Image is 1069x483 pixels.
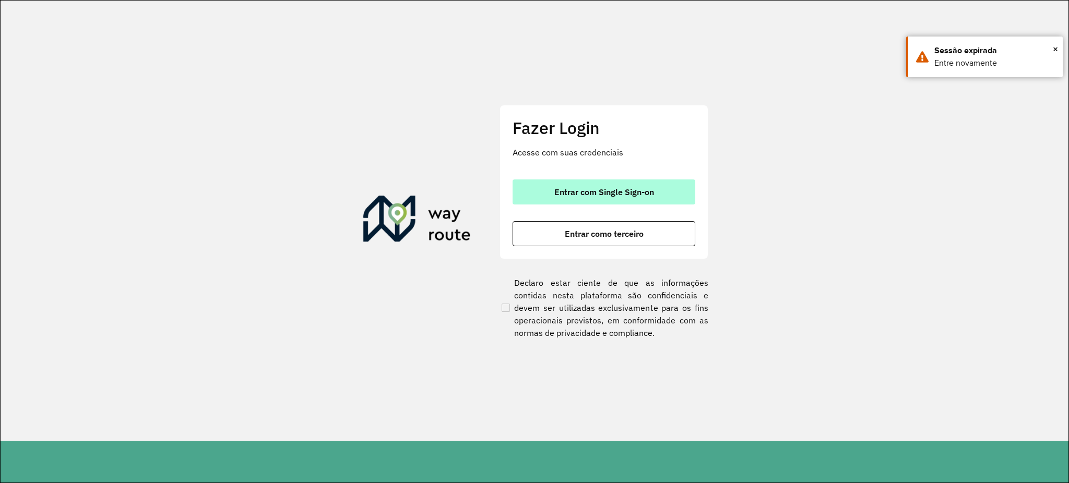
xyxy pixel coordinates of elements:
h2: Fazer Login [513,118,695,138]
div: Sessão expirada [934,44,1055,57]
div: Entre novamente [934,57,1055,69]
p: Acesse com suas credenciais [513,146,695,159]
span: Entrar com Single Sign-on [554,188,654,196]
span: Entrar como terceiro [565,230,644,238]
button: Close [1053,41,1058,57]
img: Roteirizador AmbevTech [363,196,471,246]
label: Declaro estar ciente de que as informações contidas nesta plataforma são confidenciais e devem se... [500,276,708,339]
span: × [1053,41,1058,57]
button: button [513,221,695,246]
button: button [513,179,695,204]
